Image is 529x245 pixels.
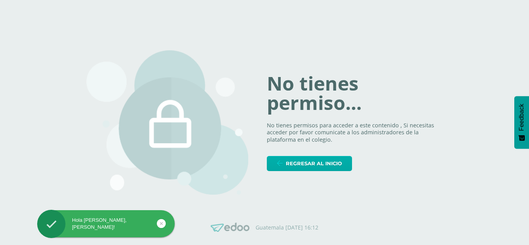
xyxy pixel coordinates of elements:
[514,96,529,149] button: Feedback - Mostrar encuesta
[267,122,443,144] p: No tienes permisos para acceder a este contenido , Si necesitas acceder por favor comunicate a lo...
[518,104,525,131] span: Feedback
[267,74,443,112] h1: No tienes permiso...
[286,156,342,171] span: Regresar al inicio
[211,223,249,232] img: Edoo
[256,224,318,231] p: Guatemala [DATE] 16:12
[37,217,175,231] div: Hola [PERSON_NAME], [PERSON_NAME]!
[267,156,352,171] a: Regresar al inicio
[86,50,248,195] img: 403.png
